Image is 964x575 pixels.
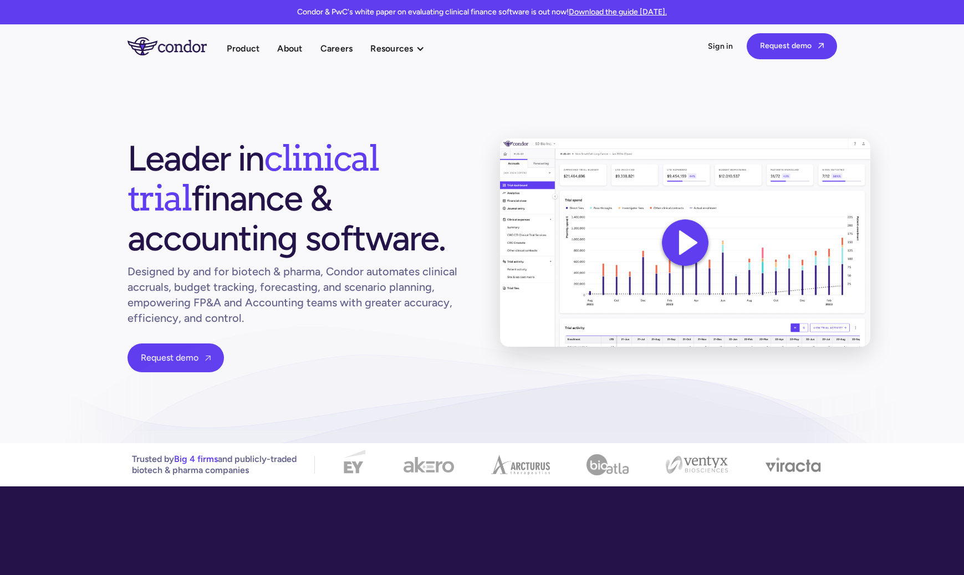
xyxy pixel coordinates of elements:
[277,41,302,56] a: About
[708,41,733,52] a: Sign in
[569,7,667,17] a: Download the guide [DATE].
[174,454,218,464] span: Big 4 firms
[320,41,353,56] a: Careers
[127,136,379,219] span: clinical trial
[227,41,260,56] a: Product
[818,42,824,49] span: 
[205,355,211,362] span: 
[747,33,837,59] a: Request demo
[127,264,465,326] h1: Designed by and for biotech & pharma, Condor automates clinical accruals, budget tracking, foreca...
[132,454,297,476] p: Trusted by and publicly-traded biotech & pharma companies
[370,41,413,56] div: Resources
[127,343,224,372] a: Request demo
[127,37,227,55] a: home
[297,7,667,18] p: Condor & PwC's white paper on evaluating clinical finance software is out now!
[370,41,435,56] div: Resources
[127,138,465,258] h1: Leader in finance & accounting software.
